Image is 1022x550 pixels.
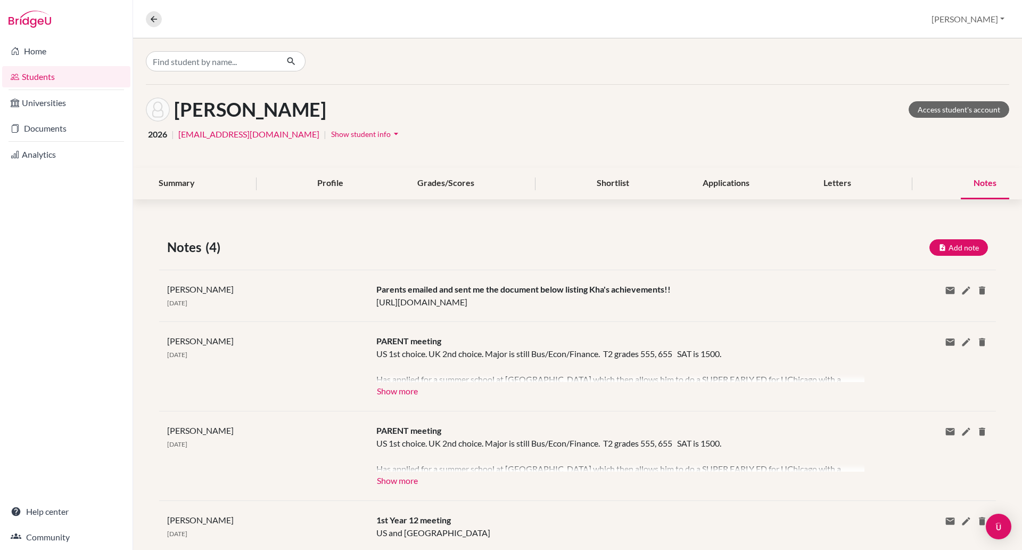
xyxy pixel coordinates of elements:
[2,41,130,62] a: Home
[146,51,278,71] input: Find student by name...
[331,126,402,142] button: Show student infoarrow_drop_down
[167,425,234,435] span: [PERSON_NAME]
[9,11,51,28] img: Bridge-U
[2,144,130,165] a: Analytics
[2,118,130,139] a: Documents
[927,9,1009,29] button: [PERSON_NAME]
[961,168,1009,199] div: Notes
[331,130,391,139] span: Show student info
[2,501,130,522] a: Help center
[178,128,319,141] a: [EMAIL_ADDRESS][DOMAIN_NAME]
[167,351,187,359] span: [DATE]
[584,168,642,199] div: Shortlist
[167,440,187,448] span: [DATE]
[146,98,170,122] img: Kha Tran's avatar
[376,425,441,435] span: PARENT meeting
[2,92,130,114] a: Universities
[376,284,671,294] span: Parents emailed and sent me the document below listing Kha's achievements!!
[167,336,234,346] span: [PERSON_NAME]
[167,284,234,294] span: [PERSON_NAME]
[2,66,130,87] a: Students
[167,299,187,307] span: [DATE]
[167,530,187,538] span: [DATE]
[171,128,174,141] span: |
[324,128,326,141] span: |
[986,514,1011,539] div: Open Intercom Messenger
[304,168,356,199] div: Profile
[146,168,208,199] div: Summary
[148,128,167,141] span: 2026
[376,347,848,382] div: US 1st choice. UK 2nd choice. Major is still Bus/Econ/Finance. T2 grades 555, 655 SAT is 1500. Ha...
[376,336,441,346] span: PARENT meeting
[405,168,487,199] div: Grades/Scores
[174,98,326,121] h1: [PERSON_NAME]
[909,101,1009,118] a: Access student's account
[391,128,401,139] i: arrow_drop_down
[167,515,234,525] span: [PERSON_NAME]
[811,168,864,199] div: Letters
[2,527,130,548] a: Community
[376,437,848,472] div: US 1st choice. UK 2nd choice. Major is still Bus/Econ/Finance. T2 grades 555, 655 SAT is 1500. Ha...
[376,515,451,525] span: 1st Year 12 meeting
[376,382,418,398] button: Show more
[690,168,762,199] div: Applications
[205,238,225,257] span: (4)
[368,283,856,309] div: [URL][DOMAIN_NAME]
[167,238,205,257] span: Notes
[376,472,418,488] button: Show more
[929,239,988,256] button: Add note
